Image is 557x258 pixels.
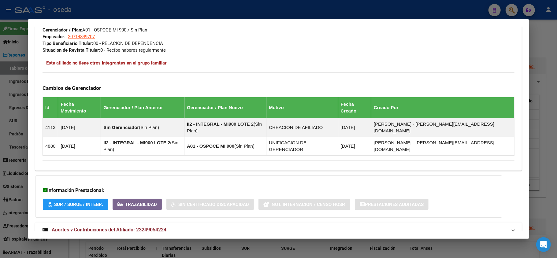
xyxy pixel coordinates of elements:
[365,202,424,207] span: Prestaciones Auditadas
[101,118,184,137] td: ( )
[266,97,338,118] th: Motivo
[103,140,178,152] span: Sin Plan
[101,97,184,118] th: Gerenciador / Plan Anterior
[258,199,350,210] button: Not. Internacion / Censo Hosp.
[58,118,101,137] td: [DATE]
[272,202,345,207] span: Not. Internacion / Censo Hosp.
[43,118,58,137] td: 4113
[184,97,266,118] th: Gerenciador / Plan Nuevo
[338,137,371,155] td: [DATE]
[43,27,147,33] span: A01 - OSPOCE MI 900 / Sin Plan
[43,85,514,91] h3: Cambios de Gerenciador
[338,118,371,137] td: [DATE]
[43,97,58,118] th: Id
[43,41,163,46] span: 00 - RELACION DE DEPENDENCIA
[266,118,338,137] td: CREACION DE AFILIADO
[184,137,266,155] td: ( )
[43,47,166,53] span: 0 - Recibe haberes regularmente
[43,27,82,33] strong: Gerenciador / Plan:
[43,34,65,39] strong: Empleador:
[187,121,262,133] span: Sin Plan
[371,137,514,155] td: [PERSON_NAME] - [PERSON_NAME][EMAIL_ADDRESS][DOMAIN_NAME]
[43,41,93,46] strong: Tipo Beneficiario Titular:
[68,34,95,39] span: 30714849707
[187,121,254,127] strong: II2 - INTEGRAL - MI900 LOTE 2
[371,118,514,137] td: [PERSON_NAME] - [PERSON_NAME][EMAIL_ADDRESS][DOMAIN_NAME]
[166,199,254,210] button: Sin Certificado Discapacidad
[52,227,166,233] span: Aportes y Contribuciones del Afiliado: 23249054224
[103,125,139,130] strong: Sin Gerenciador
[355,199,429,210] button: Prestaciones Auditadas
[125,202,157,207] span: Trazabilidad
[43,187,495,194] h3: Información Prestacional:
[35,223,522,237] mat-expansion-panel-header: Aportes y Contribuciones del Afiliado: 23249054224
[43,47,100,53] strong: Situacion de Revista Titular:
[113,199,162,210] button: Trazabilidad
[187,143,234,149] strong: A01 - OSPOCE MI 900
[178,202,249,207] span: Sin Certificado Discapacidad
[266,137,338,155] td: UNIFICACION DE GERENCIADOR
[371,97,514,118] th: Creado Por
[54,202,103,207] span: SUR / SURGE / INTEGR.
[236,143,253,149] span: Sin Plan
[140,125,158,130] span: Sin Plan
[58,137,101,155] td: [DATE]
[58,97,101,118] th: Fecha Movimiento
[103,140,170,145] strong: II2 - INTEGRAL - MI900 LOTE 2
[43,60,514,66] h4: --Este afiliado no tiene otros integrantes en el grupo familiar--
[101,137,184,155] td: ( )
[338,97,371,118] th: Fecha Creado
[43,137,58,155] td: 4880
[43,199,108,210] button: SUR / SURGE / INTEGR.
[536,237,551,252] div: Open Intercom Messenger
[184,118,266,137] td: ( )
